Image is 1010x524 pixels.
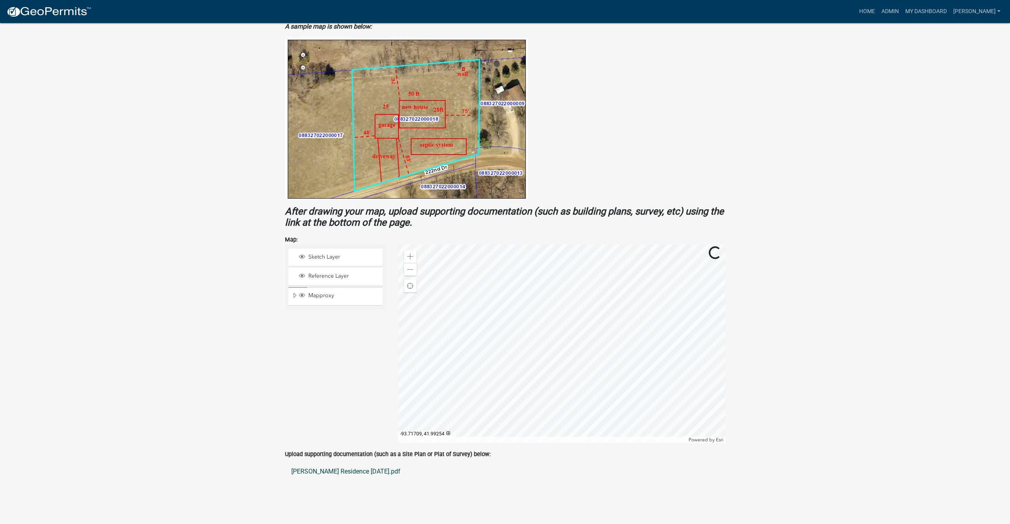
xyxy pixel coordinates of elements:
ul: Layer List [288,247,383,307]
div: Powered by [687,437,725,443]
div: Mapproxy [298,292,380,300]
img: SampleZoningMap.png [285,38,528,199]
div: Reference Layer [298,273,380,280]
li: Sketch Layer [289,249,383,267]
li: Mapproxy [289,287,383,306]
a: Esri [716,437,723,443]
span: Sketch Layer [306,253,380,261]
div: Find my location [404,280,417,292]
span: Mapproxy [306,292,380,299]
label: Map: [285,237,298,243]
span: Expand [292,292,298,300]
a: Home [856,4,878,19]
strong: A sample map is shown below: [285,23,372,30]
a: [PERSON_NAME] [950,4,1004,19]
label: Upload supporting documentation (such as a Site Plan or Plat of Survey) below: [285,452,491,457]
a: Admin [878,4,902,19]
li: Reference Layer [289,268,383,286]
div: Zoom in [404,250,417,263]
span: Reference Layer [306,273,380,280]
div: Zoom out [404,263,417,276]
a: My Dashboard [902,4,950,19]
a: [PERSON_NAME] Residence [DATE].pdf [285,462,725,481]
strong: After drawing your map, upload supporting documentation (such as building plans, survey, etc) usi... [285,206,724,228]
div: Sketch Layer [298,253,380,261]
